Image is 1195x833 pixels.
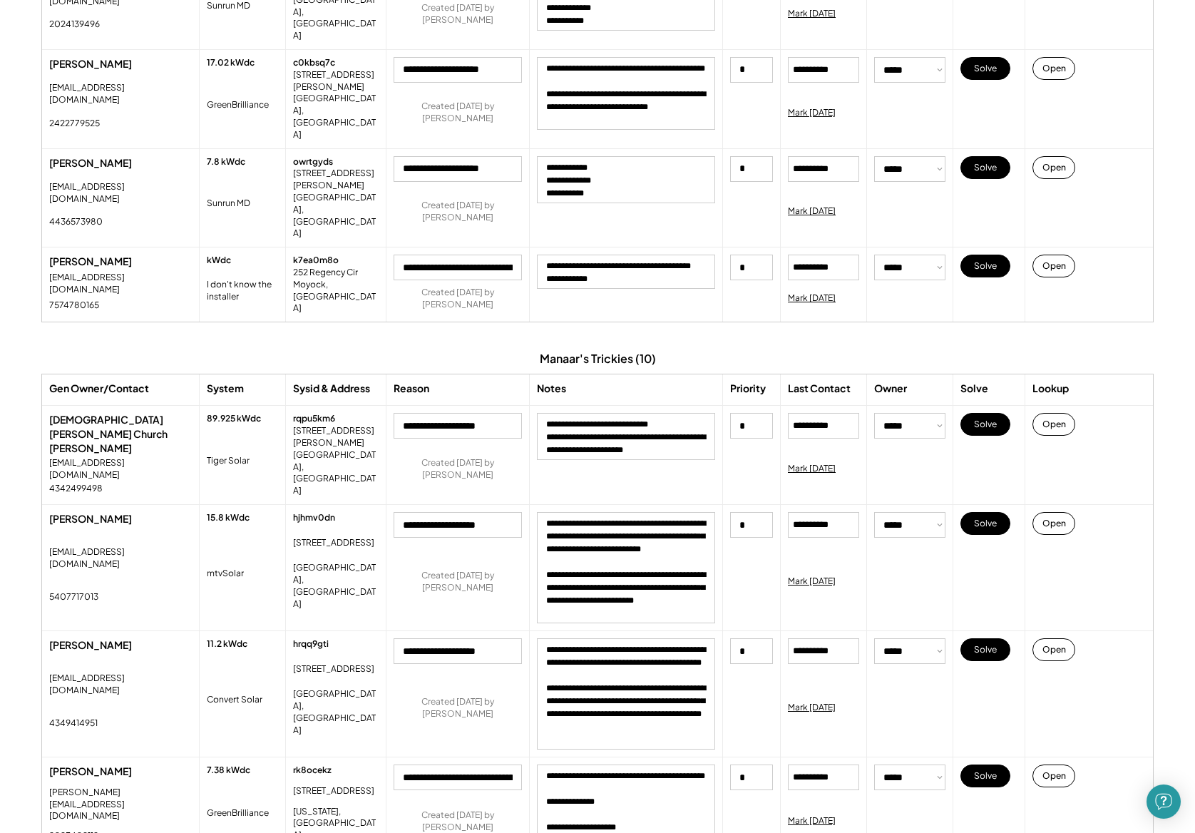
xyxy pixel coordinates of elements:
[207,255,231,267] div: kWdc
[49,765,192,779] div: [PERSON_NAME]
[49,255,192,269] div: [PERSON_NAME]
[49,156,192,170] div: [PERSON_NAME]
[49,457,192,481] div: [EMAIL_ADDRESS][DOMAIN_NAME]
[293,192,379,240] div: [GEOGRAPHIC_DATA], [GEOGRAPHIC_DATA]
[788,8,836,20] div: Mark [DATE]
[49,118,100,130] div: 2422779525
[730,382,766,396] div: Priority
[49,57,192,71] div: [PERSON_NAME]
[49,787,192,822] div: [PERSON_NAME][EMAIL_ADDRESS][DOMAIN_NAME]
[293,765,332,777] div: rk8ocekz
[293,425,379,449] div: [STREET_ADDRESS][PERSON_NAME]
[394,570,522,594] div: Created [DATE] by [PERSON_NAME]
[788,463,836,475] div: Mark [DATE]
[960,382,988,396] div: Solve
[293,413,335,425] div: rqpu5km6
[394,382,429,396] div: Reason
[207,198,250,210] div: Sunrun MD
[1032,765,1075,787] button: Open
[49,512,192,526] div: [PERSON_NAME]
[537,382,566,396] div: Notes
[293,168,379,192] div: [STREET_ADDRESS][PERSON_NAME]
[207,694,262,706] div: Convert Solar
[207,512,250,524] div: 15.8 kWdc
[394,457,522,481] div: Created [DATE] by [PERSON_NAME]
[49,82,192,106] div: [EMAIL_ADDRESS][DOMAIN_NAME]
[788,702,836,714] div: Mark [DATE]
[1032,413,1075,436] button: Open
[394,101,522,125] div: Created [DATE] by [PERSON_NAME]
[293,156,333,168] div: owrtgyds
[960,413,1010,436] button: Solve
[49,19,100,31] div: 2024139496
[960,765,1010,787] button: Solve
[293,449,379,497] div: [GEOGRAPHIC_DATA], [GEOGRAPHIC_DATA]
[49,382,149,396] div: Gen Owner/Contact
[207,807,269,819] div: GreenBrilliance
[788,382,851,396] div: Last Contact
[293,785,374,797] div: [STREET_ADDRESS]
[1032,382,1069,396] div: Lookup
[540,351,656,367] div: Manaar's Trickies (10)
[960,512,1010,535] button: Solve
[207,382,244,396] div: System
[293,382,370,396] div: Sysid & Address
[293,688,379,736] div: [GEOGRAPHIC_DATA], [GEOGRAPHIC_DATA]
[788,107,836,119] div: Mark [DATE]
[49,216,103,228] div: 4436573980
[293,663,374,675] div: [STREET_ADDRESS]
[207,455,250,467] div: Tiger Solar
[49,546,192,571] div: [EMAIL_ADDRESS][DOMAIN_NAME]
[207,413,261,425] div: 89.925 kWdc
[49,181,192,205] div: [EMAIL_ADDRESS][DOMAIN_NAME]
[874,382,907,396] div: Owner
[293,57,335,69] div: c0kbsq7c
[960,638,1010,661] button: Solve
[1147,785,1181,819] div: Open Intercom Messenger
[1032,57,1075,80] button: Open
[49,591,98,603] div: 5407717013
[207,638,247,650] div: 11.2 kWdc
[960,255,1010,277] button: Solve
[788,815,836,827] div: Mark [DATE]
[49,673,192,697] div: [EMAIL_ADDRESS][DOMAIN_NAME]
[293,562,379,610] div: [GEOGRAPHIC_DATA], [GEOGRAPHIC_DATA]
[49,413,192,455] div: [DEMOGRAPHIC_DATA][PERSON_NAME] Church [PERSON_NAME]
[293,537,374,549] div: [STREET_ADDRESS]
[207,765,250,777] div: 7.38 kWdc
[293,279,379,315] div: Moyock, [GEOGRAPHIC_DATA]
[788,576,836,588] div: Mark [DATE]
[293,638,329,650] div: hrqq9gti
[1032,638,1075,661] button: Open
[49,717,98,730] div: 4349414951
[207,156,245,168] div: 7.8 kWdc
[207,99,269,111] div: GreenBrilliance
[207,279,278,303] div: I don't know the installer
[788,292,836,305] div: Mark [DATE]
[293,69,379,93] div: [STREET_ADDRESS][PERSON_NAME]
[394,696,522,720] div: Created [DATE] by [PERSON_NAME]
[788,205,836,218] div: Mark [DATE]
[293,267,371,279] div: 252 Regency Cir
[49,300,99,312] div: 7574780165
[293,93,379,140] div: [GEOGRAPHIC_DATA], [GEOGRAPHIC_DATA]
[1032,255,1075,277] button: Open
[394,200,522,224] div: Created [DATE] by [PERSON_NAME]
[394,2,522,26] div: Created [DATE] by [PERSON_NAME]
[207,568,244,580] div: mtvSolar
[960,57,1010,80] button: Solve
[49,638,192,653] div: [PERSON_NAME]
[49,483,103,495] div: 4342499498
[1032,156,1075,179] button: Open
[293,255,339,267] div: k7ea0m8o
[1032,512,1075,535] button: Open
[207,57,255,69] div: 17.02 kWdc
[49,272,192,296] div: [EMAIL_ADDRESS][DOMAIN_NAME]
[394,287,522,311] div: Created [DATE] by [PERSON_NAME]
[960,156,1010,179] button: Solve
[293,512,335,524] div: hjhmv0dn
